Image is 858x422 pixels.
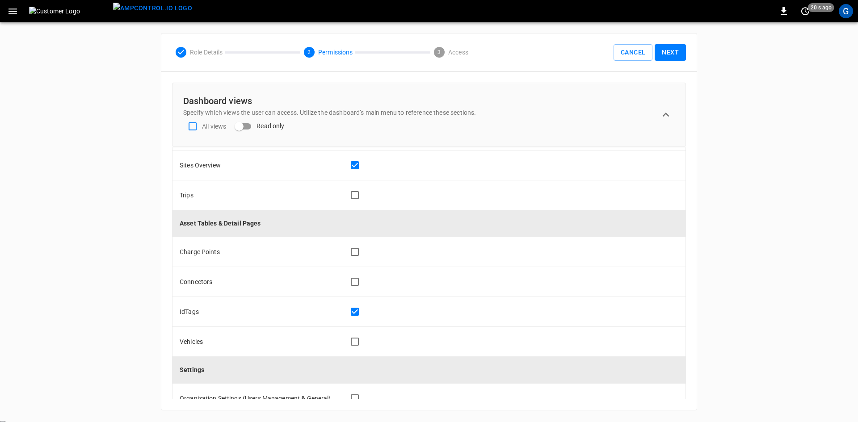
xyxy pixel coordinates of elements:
[657,106,675,124] button: expand row
[614,44,652,61] button: Cancel
[180,219,331,228] p: Asset Tables & Detail Pages
[180,247,331,257] p: Charge Points
[318,48,353,57] p: Permissions
[180,161,331,170] p: Sites Overview
[839,4,853,18] div: profile-icon
[798,4,812,18] button: set refresh interval
[180,337,331,347] p: Vehicles
[180,307,331,317] p: IdTags
[190,48,223,57] p: Role Details
[180,365,331,375] p: Settings
[808,3,834,12] span: 20 s ago
[202,122,226,131] p: All views
[437,49,441,55] text: 3
[183,94,476,108] h6: Dashboard views
[29,7,109,16] img: Customer Logo
[655,44,686,61] button: Next
[180,191,331,200] p: Trips
[307,49,311,55] text: 2
[183,108,476,117] p: Specify which views the user can access. Utilize the dashboard’s main menu to reference these sec...
[180,277,331,287] p: Connectors
[257,121,284,131] span: Read only
[180,394,331,403] p: Organization Settings (Users Management & General)
[448,48,468,57] p: Access
[113,3,192,14] img: ampcontrol.io logo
